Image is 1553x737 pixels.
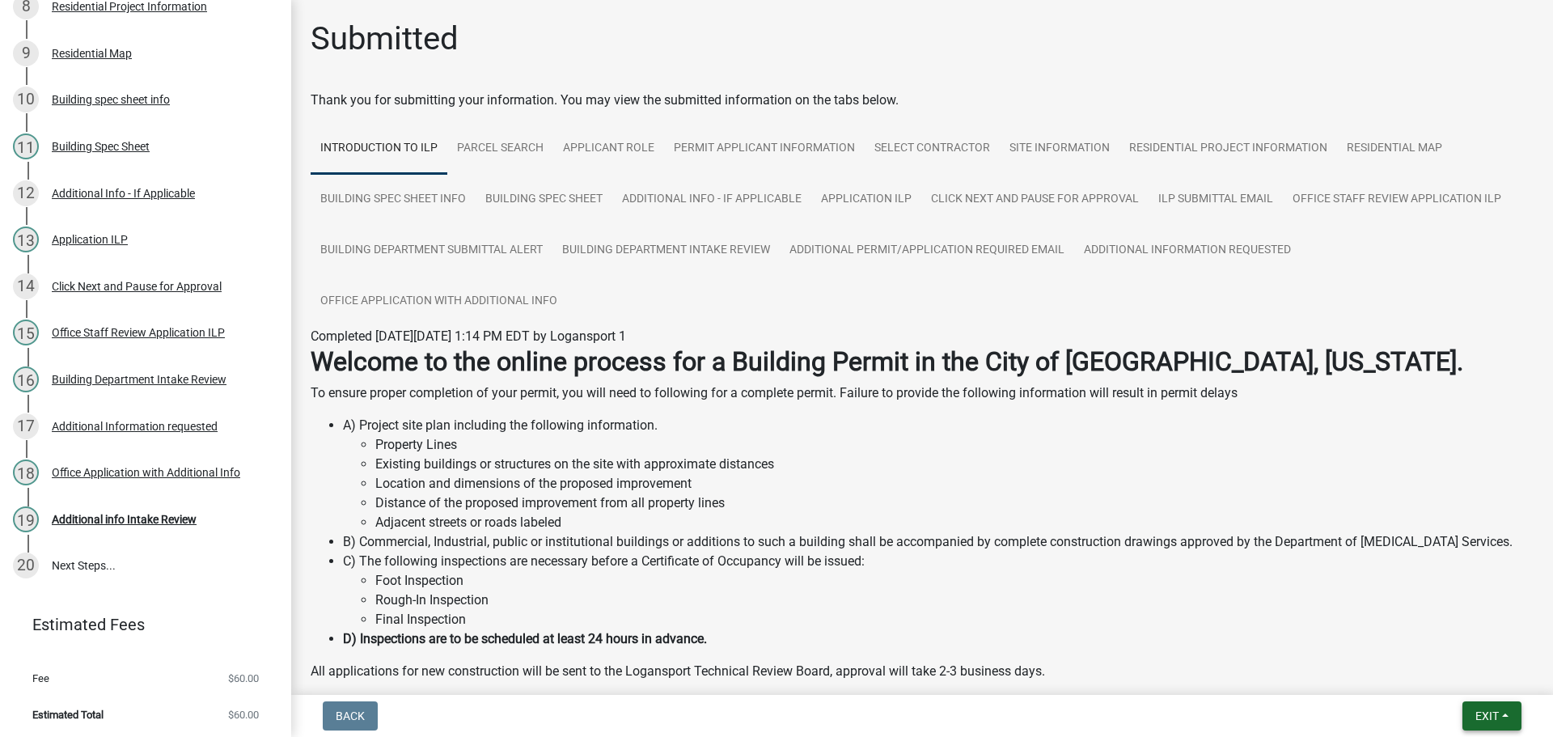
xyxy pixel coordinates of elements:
[375,513,1534,532] li: Adjacent streets or roads labeled
[612,174,811,226] a: Additional Info - If Applicable
[1074,225,1301,277] a: Additional Information requested
[1462,701,1521,731] button: Exit
[1283,174,1511,226] a: Office Staff Review Application ILP
[780,225,1074,277] a: Additional Permit/Application Required Email
[1149,174,1283,226] a: ILP Submittal Email
[343,631,707,646] strong: D) Inspections are to be scheduled at least 24 hours in advance.
[13,133,39,159] div: 11
[13,608,265,641] a: Estimated Fees
[375,571,1534,591] li: Foot Inspection
[323,701,378,731] button: Back
[1337,123,1452,175] a: Residential Map
[375,610,1534,629] li: Final Inspection
[311,383,1534,403] p: To ensure proper completion of your permit, you will need to following for a complete permit. Fai...
[13,87,39,112] div: 10
[375,455,1534,474] li: Existing buildings or structures on the site with approximate distances
[311,346,1463,377] strong: Welcome to the online process for a Building Permit in the City of [GEOGRAPHIC_DATA], [US_STATE].
[311,174,476,226] a: Building spec sheet info
[476,174,612,226] a: Building Spec Sheet
[552,225,780,277] a: Building Department Intake Review
[32,709,104,720] span: Estimated Total
[52,94,170,105] div: Building spec sheet info
[1119,123,1337,175] a: Residential Project Information
[52,467,240,478] div: Office Application with Additional Info
[228,673,259,684] span: $60.00
[664,123,865,175] a: Permit Applicant Information
[13,366,39,392] div: 16
[52,234,128,245] div: Application ILP
[375,474,1534,493] li: Location and dimensions of the proposed improvement
[13,320,39,345] div: 15
[52,514,197,525] div: Additional info Intake Review
[311,276,567,328] a: Office Application with Additional Info
[13,460,39,485] div: 18
[336,709,365,722] span: Back
[52,1,207,12] div: Residential Project Information
[52,141,150,152] div: Building Spec Sheet
[343,416,1534,532] li: A) Project site plan including the following information.
[311,662,1534,681] p: All applications for new construction will be sent to the Logansport Technical Review Board, appr...
[52,327,225,338] div: Office Staff Review Application ILP
[52,374,226,385] div: Building Department Intake Review
[13,40,39,66] div: 9
[343,552,1534,629] li: C) The following inspections are necessary before a Certificate of Occupancy will be issued:
[447,123,553,175] a: Parcel search
[52,48,132,59] div: Residential Map
[811,174,921,226] a: Application ILP
[343,532,1534,552] li: B) Commercial, Industrial, public or institutional buildings or additions to such a building shal...
[865,123,1000,175] a: Select Contractor
[1000,123,1119,175] a: Site Information
[228,709,259,720] span: $60.00
[921,174,1149,226] a: Click Next and Pause for Approval
[32,673,49,684] span: Fee
[13,227,39,252] div: 13
[13,413,39,439] div: 17
[311,225,552,277] a: Building Department Submittal Alert
[311,123,447,175] a: Introduction to ILP
[52,188,195,199] div: Additional Info - If Applicable
[52,421,218,432] div: Additional Information requested
[311,19,459,58] h1: Submitted
[553,123,664,175] a: Applicant Role
[52,281,222,292] div: Click Next and Pause for Approval
[375,493,1534,513] li: Distance of the proposed improvement from all property lines
[311,328,626,344] span: Completed [DATE][DATE] 1:14 PM EDT by Logansport 1
[13,180,39,206] div: 12
[13,506,39,532] div: 19
[1475,709,1499,722] span: Exit
[311,91,1534,110] div: Thank you for submitting your information. You may view the submitted information on the tabs below.
[13,553,39,578] div: 20
[375,435,1534,455] li: Property Lines
[13,273,39,299] div: 14
[375,591,1534,610] li: Rough-In Inspection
